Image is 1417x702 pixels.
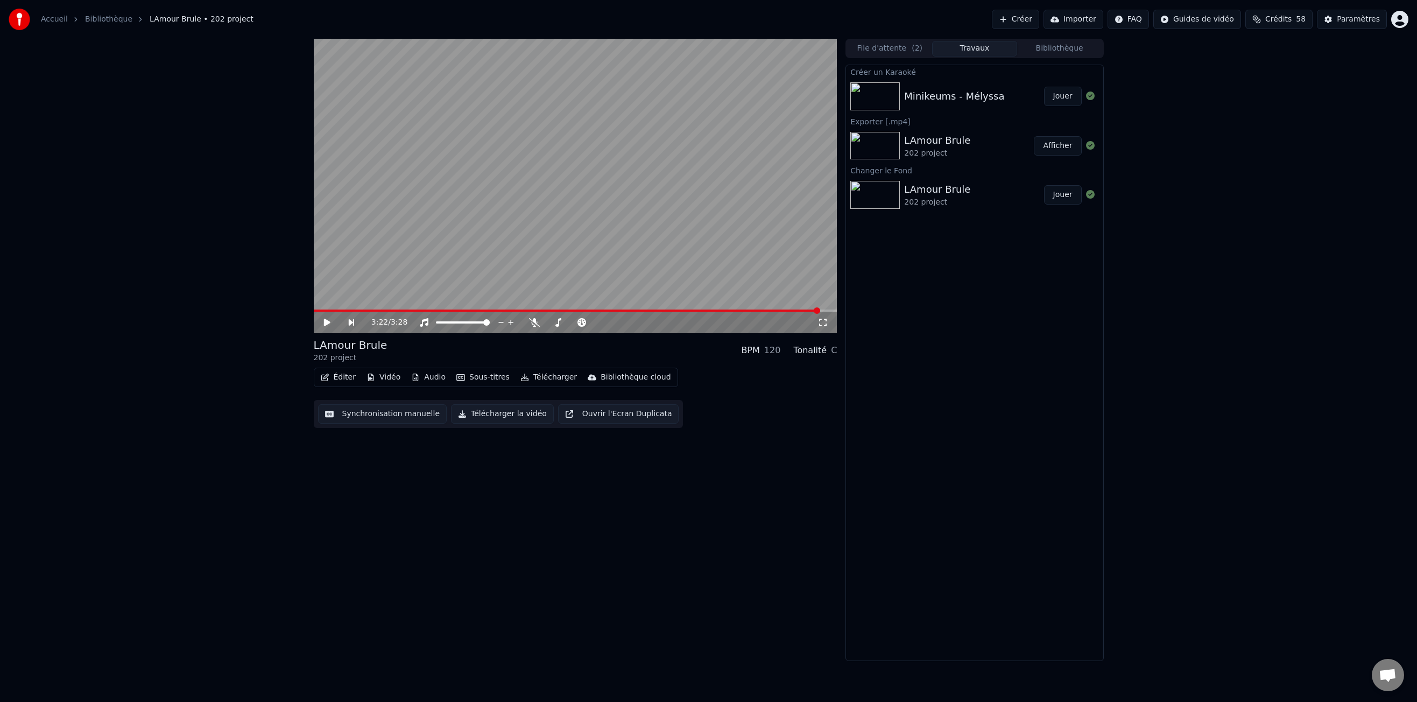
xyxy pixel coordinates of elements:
div: C [831,344,837,357]
button: Travaux [932,41,1017,57]
button: FAQ [1108,10,1149,29]
button: Éditer [316,370,360,385]
div: LAmour Brule [904,182,970,197]
nav: breadcrumb [41,14,253,25]
div: LAmour Brule [904,133,970,148]
button: Sous-titres [452,370,514,385]
button: Télécharger [516,370,581,385]
span: Crédits [1265,14,1292,25]
button: Bibliothèque [1017,41,1102,57]
div: Tonalité [793,344,827,357]
div: BPM [741,344,759,357]
span: 3:28 [391,317,407,328]
div: / [371,317,397,328]
div: 120 [764,344,781,357]
button: Ouvrir l'Ecran Duplicata [558,404,679,424]
button: Jouer [1044,185,1082,205]
span: LAmour Brule • 202 project [150,14,253,25]
button: Crédits58 [1245,10,1313,29]
button: Guides de vidéo [1153,10,1241,29]
button: Jouer [1044,87,1082,106]
a: Accueil [41,14,68,25]
button: Télécharger la vidéo [451,404,554,424]
span: 58 [1296,14,1306,25]
div: 202 project [904,197,970,208]
span: ( 2 ) [912,43,922,54]
button: Paramètres [1317,10,1387,29]
button: File d'attente [847,41,932,57]
button: Synchronisation manuelle [318,404,447,424]
button: Afficher [1034,136,1081,156]
div: Exporter [.mp4] [846,115,1103,128]
div: Bibliothèque cloud [601,372,671,383]
div: 202 project [904,148,970,159]
div: Paramètres [1337,14,1380,25]
span: 3:22 [371,317,388,328]
button: Créer [992,10,1039,29]
button: Vidéo [362,370,405,385]
div: 202 project [314,353,387,363]
div: LAmour Brule [314,338,387,353]
a: Ouvrir le chat [1372,659,1404,691]
button: Importer [1044,10,1103,29]
div: Créer un Karaoké [846,65,1103,78]
div: Changer le Fond [846,164,1103,177]
button: Audio [407,370,450,385]
a: Bibliothèque [85,14,132,25]
img: youka [9,9,30,30]
div: Minikeums - Mélyssa [904,89,1004,104]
